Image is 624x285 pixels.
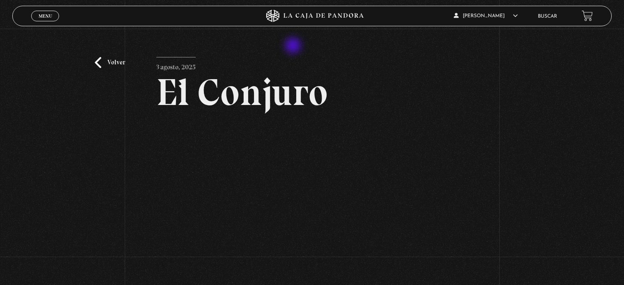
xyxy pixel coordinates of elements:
[36,21,55,26] span: Cerrar
[95,57,125,68] a: Volver
[582,10,593,21] a: View your shopping cart
[39,14,52,18] span: Menu
[454,14,518,18] span: [PERSON_NAME]
[156,57,196,73] p: 3 agosto, 2025
[156,73,468,111] h2: El Conjuro
[538,14,557,19] a: Buscar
